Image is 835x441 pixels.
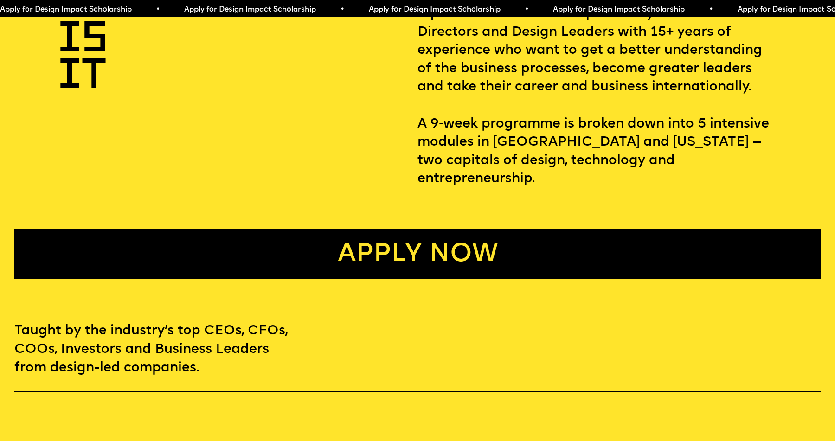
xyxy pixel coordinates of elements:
span: • [708,6,713,13]
a: Apply now [14,229,821,279]
span: • [340,6,344,13]
span: • [155,6,160,13]
p: Taught by the industry’s top CEOs, CFOs, COOs, Investors and Business Leaders from design-led com... [14,322,290,377]
span: • [524,6,528,13]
